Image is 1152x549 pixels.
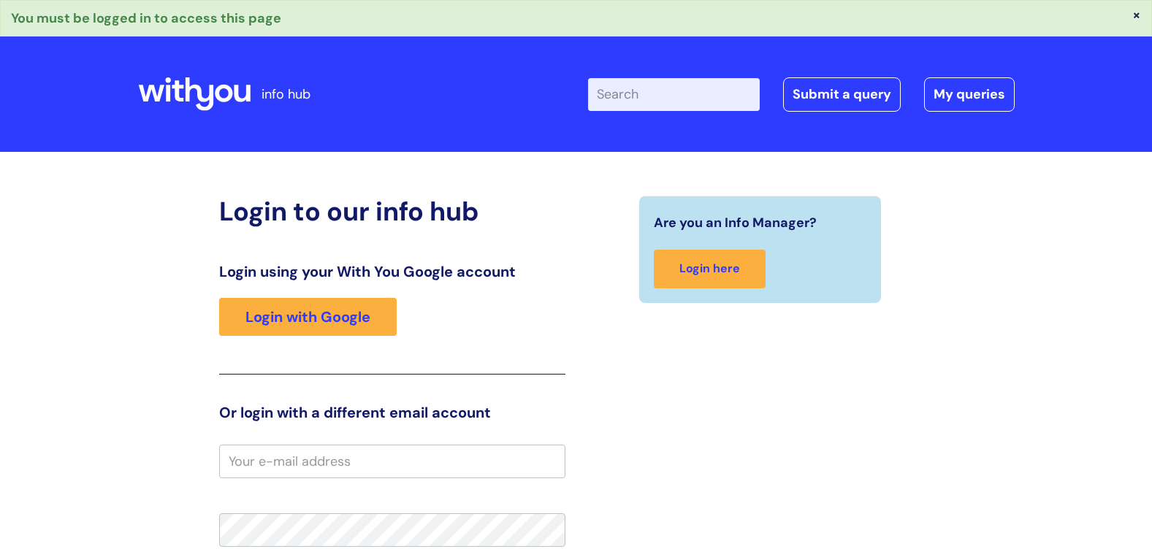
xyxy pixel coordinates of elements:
button: × [1132,8,1141,21]
input: Your e-mail address [219,445,565,478]
span: Are you an Info Manager? [654,211,817,234]
a: My queries [924,77,1015,111]
h3: Or login with a different email account [219,404,565,421]
a: Submit a query [783,77,901,111]
h2: Login to our info hub [219,196,565,227]
p: info hub [262,82,310,106]
h3: Login using your With You Google account [219,263,565,280]
input: Search [588,78,760,110]
a: Login with Google [219,298,397,336]
a: Login here [654,250,766,288]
